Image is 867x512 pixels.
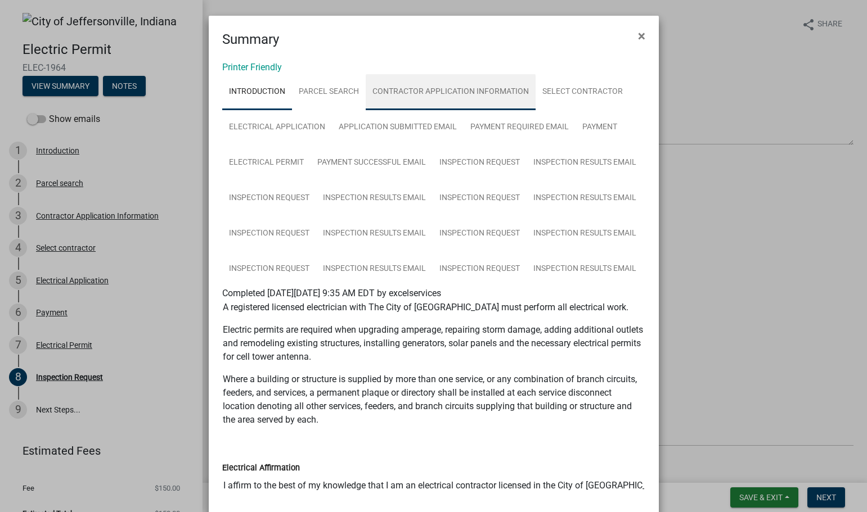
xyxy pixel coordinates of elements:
[316,180,433,216] a: Inspection Results Email
[527,180,643,216] a: Inspection Results Email
[222,145,311,181] a: Electrical Permit
[222,251,316,287] a: Inspection Request
[527,145,643,181] a: Inspection Results Email
[223,373,645,427] p: Where a building or structure is supplied by more than one service, or any combination of branch ...
[223,301,645,314] p: A registered licensed electrician with The City of [GEOGRAPHIC_DATA] must perform all electrical ...
[222,464,300,472] label: Electrical Affirmation
[316,216,433,252] a: Inspection Results Email
[433,180,527,216] a: Inspection Request
[366,74,536,110] a: Contractor Application Information
[222,74,292,110] a: Introduction
[316,251,433,287] a: Inspection Results Email
[464,110,576,146] a: Payment Required Email
[629,20,654,52] button: Close
[527,216,643,252] a: Inspection Results Email
[222,62,282,73] a: Printer Friendly
[222,288,441,298] span: Completed [DATE][DATE] 9:35 AM EDT by excelservices
[292,74,366,110] a: Parcel search
[222,180,316,216] a: Inspection Request
[311,145,433,181] a: Payment Successful Email
[222,29,279,49] h4: Summary
[576,110,624,146] a: Payment
[222,110,332,146] a: Electrical Application
[638,28,645,44] span: ×
[536,74,630,110] a: Select contractor
[433,145,527,181] a: Inspection Request
[223,323,645,364] p: Electric permits are required when upgrading amperage, repairing storm damage, adding additional ...
[527,251,643,287] a: Inspection Results Email
[433,216,527,252] a: Inspection Request
[332,110,464,146] a: Application Submitted Email
[433,251,527,287] a: Inspection Request
[222,216,316,252] a: Inspection Request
